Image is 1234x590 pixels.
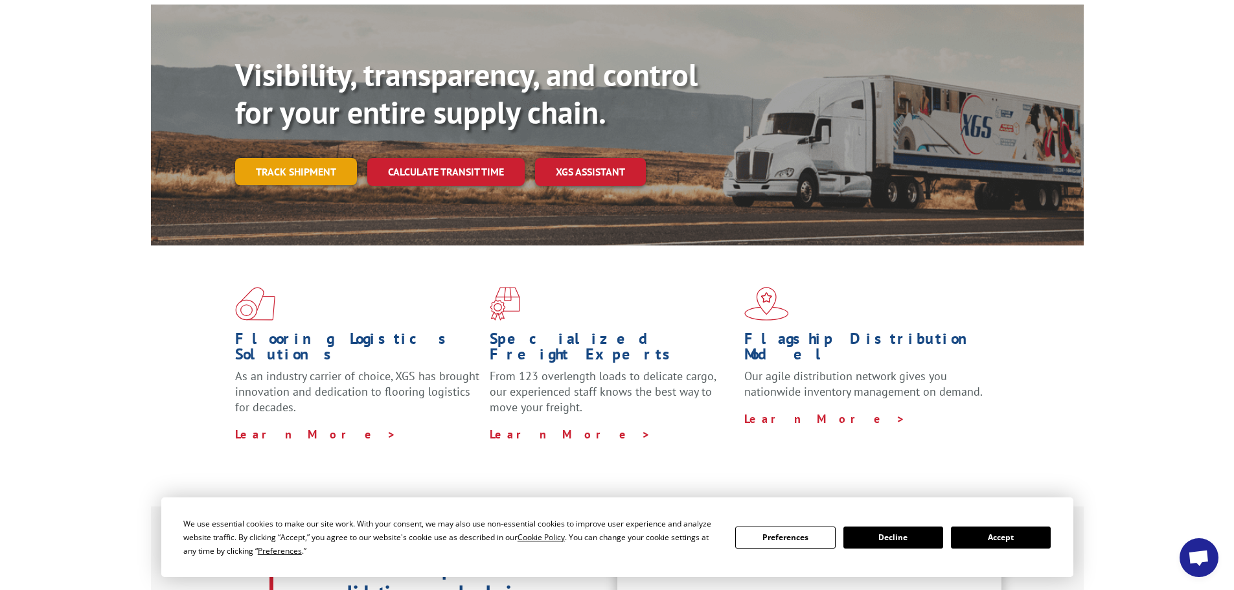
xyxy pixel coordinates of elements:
[744,331,989,369] h1: Flagship Distribution Model
[235,54,698,132] b: Visibility, transparency, and control for your entire supply chain.
[161,497,1073,577] div: Cookie Consent Prompt
[535,158,646,186] a: XGS ASSISTANT
[235,287,275,321] img: xgs-icon-total-supply-chain-intelligence-red
[735,527,835,549] button: Preferences
[235,158,357,185] a: Track shipment
[1180,538,1218,577] a: Open chat
[490,331,735,369] h1: Specialized Freight Experts
[518,532,565,543] span: Cookie Policy
[744,369,983,399] span: Our agile distribution network gives you nationwide inventory management on demand.
[235,331,480,369] h1: Flooring Logistics Solutions
[367,158,525,186] a: Calculate transit time
[843,527,943,549] button: Decline
[490,287,520,321] img: xgs-icon-focused-on-flooring-red
[490,427,651,442] a: Learn More >
[258,545,302,556] span: Preferences
[183,517,720,558] div: We use essential cookies to make our site work. With your consent, we may also use non-essential ...
[744,411,906,426] a: Learn More >
[744,287,789,321] img: xgs-icon-flagship-distribution-model-red
[235,427,396,442] a: Learn More >
[235,369,479,414] span: As an industry carrier of choice, XGS has brought innovation and dedication to flooring logistics...
[490,369,735,426] p: From 123 overlength loads to delicate cargo, our experienced staff knows the best way to move you...
[951,527,1051,549] button: Accept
